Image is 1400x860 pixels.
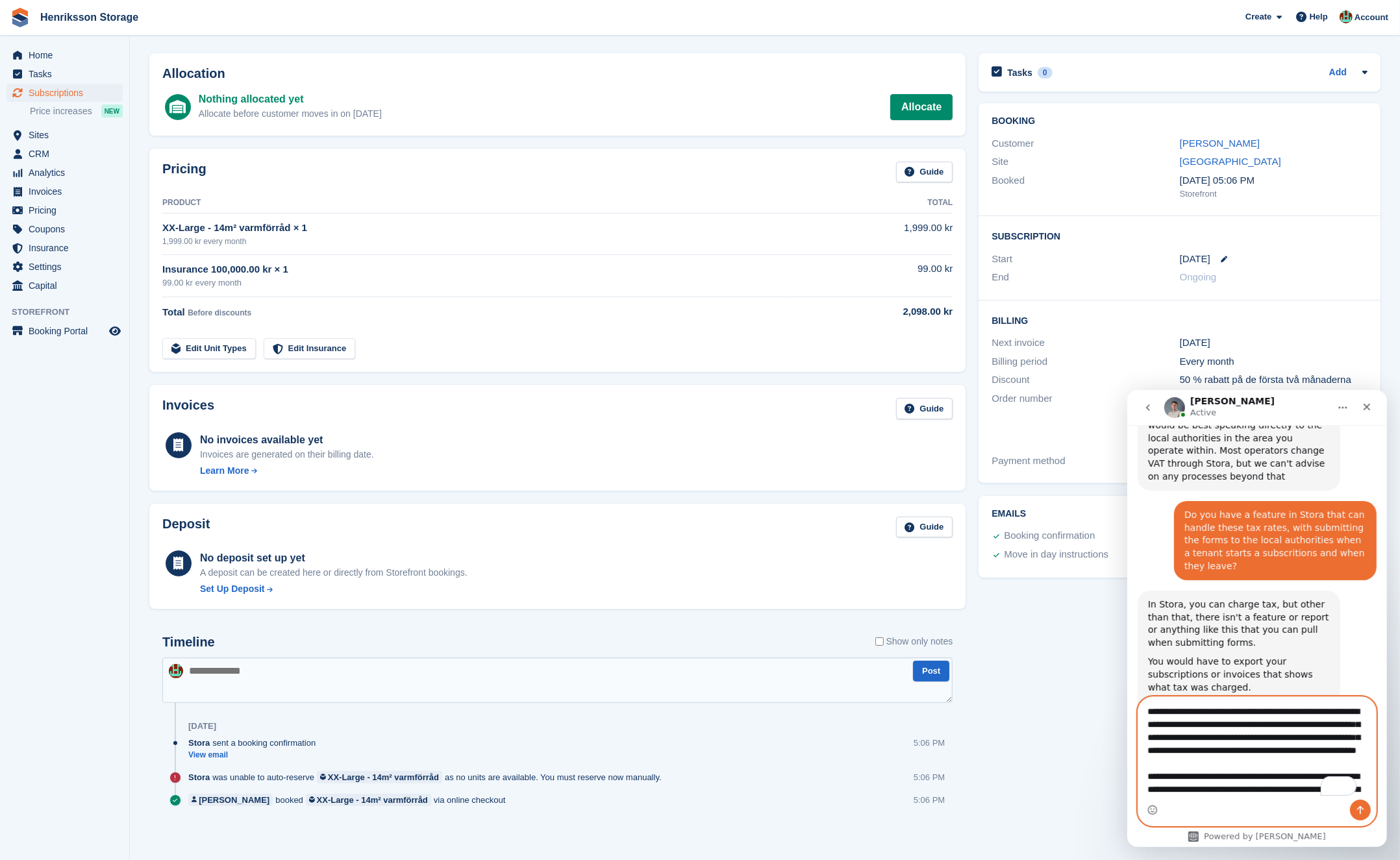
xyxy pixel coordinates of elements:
a: menu [6,126,123,144]
h2: Emails [992,509,1368,519]
a: menu [6,182,123,201]
a: menu [6,322,123,340]
div: 1,999.00 kr every month [162,236,791,247]
span: Subscriptions [29,84,106,102]
div: [DATE] [1180,336,1368,350]
a: View email [188,750,322,761]
div: Booked [992,173,1179,201]
th: Total [791,193,953,214]
a: Set Up Deposit [200,582,468,596]
div: Discount [992,373,1179,387]
div: Next invoice [992,336,1179,350]
div: was unable to auto-reserve as no units are available. You must reserve now manually. [188,771,668,783]
label: Show only notes [875,635,953,648]
span: Settings [29,258,106,276]
div: 0 [1038,67,1053,79]
a: XX-Large - 14m² varmförråd [317,771,442,783]
span: Create [1245,10,1271,23]
a: Guide [896,517,953,538]
h2: Tasks [1007,67,1032,79]
div: sent a booking confirmation [188,737,322,749]
div: Every month [1180,354,1368,369]
div: Learn More [200,464,249,478]
a: menu [6,239,123,257]
a: Edit Unit Types [162,338,256,360]
button: Post [913,661,949,682]
a: Learn More [200,464,374,478]
h2: Allocation [162,66,953,81]
span: Booking Portal [29,322,106,340]
div: End [992,270,1179,285]
h2: Timeline [162,635,215,650]
div: Nothing allocated yet [199,92,382,107]
div: NEW [101,104,123,117]
input: Show only notes [875,635,884,648]
span: CRM [29,145,106,163]
span: Price increases [30,105,92,117]
img: stora-icon-8386f47178a22dfd0bd8f6a31ec36ba5ce8667c1dd55bd0f319d3a0aa187defe.svg [10,8,30,27]
div: [PERSON_NAME] [199,794,269,806]
div: Booking confirmation [1004,528,1095,544]
div: Order number [992,391,1179,450]
h2: Booking [992,116,1368,127]
p: A deposit can be created here or directly from Storefront bookings. [200,566,468,580]
a: menu [6,145,123,163]
span: Capital [29,276,106,295]
span: Sites [29,126,106,144]
a: Henriksson Storage [35,6,144,28]
div: XX-Large - 14m² varmförråd [317,794,428,806]
img: Isak Martinelle [169,664,183,678]
td: 1,999.00 kr [791,214,953,254]
div: 99.00 kr every month [162,276,791,289]
a: menu [6,164,123,182]
h2: Deposit [162,517,210,538]
span: Coupons [29,220,106,238]
div: No deposit set up yet [200,550,468,566]
span: Tasks [29,65,106,83]
a: XX-Large - 14m² varmförråd [306,794,431,806]
a: Guide [896,398,953,419]
span: Help [1310,10,1328,23]
iframe: To enrich screen reader interactions, please activate Accessibility in Grammarly extension settings [1127,390,1387,847]
div: Invoices are generated on their billing date. [200,448,374,461]
a: menu [6,220,123,238]
div: No invoices available yet [200,432,374,448]
a: Preview store [107,323,123,339]
span: Storefront [12,306,129,319]
span: Analytics [29,164,106,182]
a: Add [1329,66,1347,80]
div: Payment method [992,454,1179,469]
span: Stora [188,737,210,749]
span: Account [1355,11,1388,24]
div: XX-Large - 14m² varmförråd [328,771,439,783]
a: menu [6,46,123,64]
div: Billing period [992,354,1179,369]
div: Insurance 100,000.00 kr × 1 [162,262,791,277]
div: [DATE] 05:06 PM [1180,173,1368,188]
th: Product [162,193,791,214]
div: 2,098.00 kr [791,304,953,319]
a: menu [6,201,123,219]
div: 50 % rabatt på de första två månaderna [1180,373,1368,387]
a: [PERSON_NAME] [188,794,273,806]
div: 5:06 PM [914,771,945,783]
a: menu [6,276,123,295]
a: Allocate [890,94,953,120]
span: Pricing [29,201,106,219]
div: Start [992,252,1179,267]
span: Total [162,306,185,317]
